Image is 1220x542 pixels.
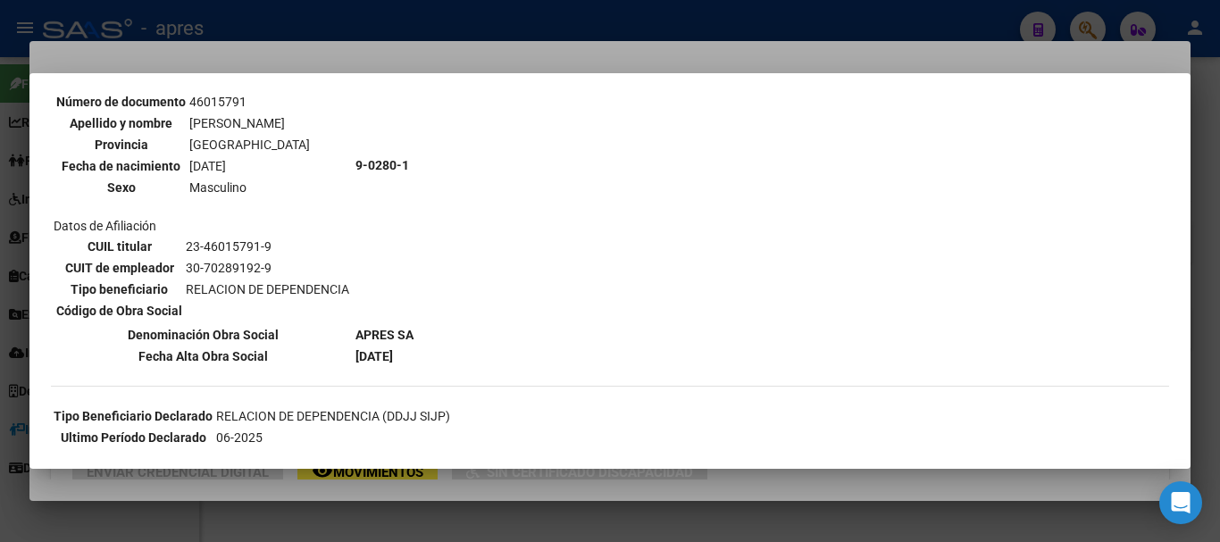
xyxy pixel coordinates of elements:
[1159,481,1202,524] div: Open Intercom Messenger
[185,279,350,299] td: RELACION DE DEPENDENCIA
[53,7,353,323] td: Datos personales Datos de Afiliación
[188,178,311,197] td: Masculino
[53,325,353,345] th: Denominación Obra Social
[355,158,409,172] b: 9-0280-1
[55,135,187,154] th: Provincia
[55,301,183,321] th: Código de Obra Social
[355,349,393,363] b: [DATE]
[55,258,183,278] th: CUIT de empleador
[55,178,187,197] th: Sexo
[188,156,311,176] td: [DATE]
[355,328,414,342] b: APRES SA
[53,406,213,426] th: Tipo Beneficiario Declarado
[55,113,187,133] th: Apellido y nombre
[55,156,187,176] th: Fecha de nacimiento
[55,92,187,112] th: Número de documento
[55,279,183,299] th: Tipo beneficiario
[215,406,451,426] td: RELACION DE DEPENDENCIA (DDJJ SIJP)
[188,113,311,133] td: [PERSON_NAME]
[185,237,350,256] td: 23-46015791-9
[188,135,311,154] td: [GEOGRAPHIC_DATA]
[53,428,213,447] th: Ultimo Período Declarado
[55,237,183,256] th: CUIL titular
[185,258,350,278] td: 30-70289192-9
[53,346,353,366] th: Fecha Alta Obra Social
[188,92,311,112] td: 46015791
[215,428,451,447] td: 06-2025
